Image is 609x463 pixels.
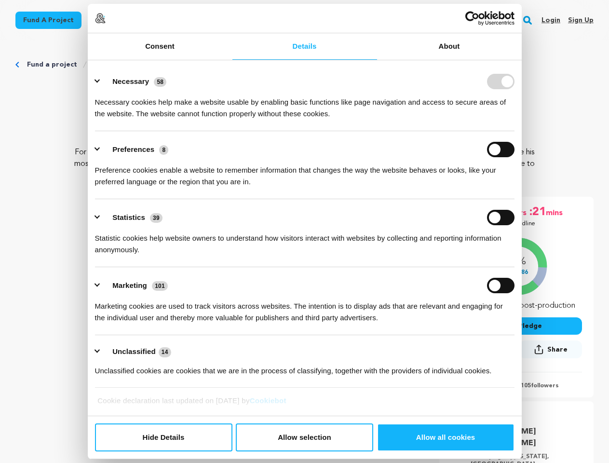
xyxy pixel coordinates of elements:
[430,11,514,26] a: Usercentrics Cookiebot - opens in a new window
[152,281,168,291] span: 101
[15,127,594,139] p: Documentary, Biography
[150,213,162,223] span: 39
[377,33,522,60] a: About
[236,423,373,451] button: Allow selection
[377,423,514,451] button: Allow all cookies
[95,74,173,89] button: Necessary (58)
[27,60,77,69] a: Fund a project
[95,142,175,157] button: Preferences (8)
[547,345,568,354] span: Share
[73,147,536,181] p: For [PERSON_NAME], the story of Israel was a family affair, but an unspeakable tragedy would forc...
[15,116,594,127] p: [GEOGRAPHIC_DATA], [US_STATE] | Film Feature
[15,12,81,29] a: Fund a project
[112,77,149,85] label: Necessary
[159,145,168,155] span: 8
[546,204,565,220] span: mins
[112,145,154,153] label: Preferences
[232,33,377,60] a: Details
[15,85,594,108] p: The [DEMOGRAPHIC_DATA]
[95,293,514,324] div: Marketing cookies are used to track visitors across websites. The intention is to display ads tha...
[519,340,582,358] button: Share
[250,396,286,405] a: Cookiebot
[528,204,546,220] span: :21
[112,281,147,289] label: Marketing
[95,225,514,256] div: Statistic cookies help website owners to understand how visitors interact with websites by collec...
[88,33,232,60] a: Consent
[154,77,166,87] span: 58
[112,213,145,221] label: Statistics
[471,426,576,449] a: Goto Megan Ward Stevens profile
[95,157,514,188] div: Preference cookies enable a website to remember information that changes the way the website beha...
[95,13,106,24] img: logo
[95,89,514,120] div: Necessary cookies help make a website usable by enabling basic functions like page navigation and...
[519,340,582,362] span: Share
[159,347,171,357] span: 14
[541,13,560,28] a: Login
[95,346,177,358] button: Unclassified (14)
[568,13,594,28] a: Sign up
[521,383,531,389] span: 105
[95,358,514,377] div: Unclassified cookies are cookies that we are in the process of classifying, together with the pro...
[90,395,519,414] div: Cookie declaration last updated on [DATE] by
[515,204,528,220] span: hrs
[95,423,232,451] button: Hide Details
[95,210,169,225] button: Statistics (39)
[15,60,594,69] div: Breadcrumb
[95,278,174,293] button: Marketing (101)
